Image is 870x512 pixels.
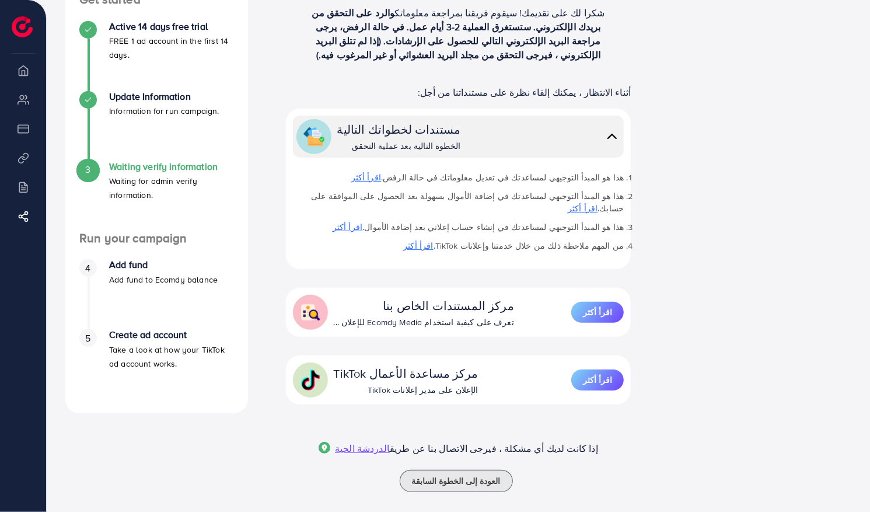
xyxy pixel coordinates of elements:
li: Add fund [65,259,248,329]
li: Update Information [65,91,248,161]
button: اقرأ أكثر [571,370,624,391]
li: من المهم ملاحظة ذلك من خلال خدمتنا وإعلانات TikTok. [303,240,624,252]
div: مستندات لخطواتك التالية [337,121,461,138]
li: هذا هو المبدأ التوجيهي لمساعدتك في إنشاء حساب إعلاني بعد إضافة الأموال. [303,221,624,233]
div: مركز مساعدة الأعمال TikTok [334,365,478,382]
img: دليل منبثق [319,442,330,454]
div: مركز المستندات الخاص بنا [334,297,514,314]
li: Active 14 days free trial [65,21,248,91]
span: 3 [85,163,90,176]
span: العودة إلى الخطوة السابقة [412,475,501,487]
h4: Run your campaign [65,231,248,246]
img: شعار [12,16,33,37]
p: أثناء الانتظار ، يمكنك إلقاء نظرة على مستنداتنا من أجل: [286,85,631,99]
li: Waiting verify information [65,161,248,231]
span: الدردشة الحية [335,442,390,455]
p: Waiting for admin verify information. [109,174,234,202]
a: اقرأ أكثر [571,301,624,324]
li: هذا هو المبدأ التوجيهي لمساعدتك في تعديل معلوماتك في حالة الرفض. [303,172,624,183]
div: تعرف على كيفية استخدام Ecomdy Media للإعلان ... [334,316,514,328]
a: اقرأ أكثر [568,203,598,214]
h4: Waiting verify information [109,161,234,172]
div: الخطوة التالية بعد عملية التحقق [337,140,461,152]
li: Create ad account [65,329,248,399]
img: تقوض [303,126,324,147]
img: تقوض [604,128,620,145]
button: اقرأ أكثر [571,302,624,323]
img: تقوض [300,302,321,323]
a: اقرأ أكثر [333,221,362,233]
a: اقرأ أكثر [403,240,433,252]
p: شكرا لك على تقديمك! سيقوم فريقنا بمراجعة معلوماتك [305,6,612,62]
span: والرد على التحقق من بريدك الإلكتروني. ستستغرق العملية 2-3 أيام عمل. في حالة الرفض، يرجى مراجعة ال... [312,6,601,61]
a: اقرأ أكثر [571,368,624,392]
img: تقوض [300,370,321,391]
li: هذا هو المبدأ التوجيهي لمساعدتك في إضافة الأموال بسهولة بعد الحصول على الموافقة على حسابك. [303,190,624,214]
h4: Active 14 days free trial [109,21,234,32]
button: العودة إلى الخطوة السابقة [400,470,513,492]
p: Take a look at how your TikTok ad account works. [109,343,234,371]
h4: Update Information [109,91,219,102]
a: اقرأ أكثر [351,172,381,183]
p: Information for run campaign. [109,104,219,118]
h4: Add fund [109,259,218,270]
span: 5 [85,332,90,345]
p: Add fund to Ecomdy balance [109,273,218,287]
span: 4 [85,262,90,275]
span: اقرأ أكثر [583,306,612,318]
p: FREE 1 ad account in the first 14 days. [109,34,234,62]
h4: Create ad account [109,329,234,340]
iframe: Chat [820,459,861,503]
div: الإعلان على مدير إعلانات TikTok [334,384,478,396]
span: إذا كانت لديك أي مشكلة ، فيرجى الاتصال بنا عن طريق [390,442,598,455]
span: اقرأ أكثر [583,374,612,386]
